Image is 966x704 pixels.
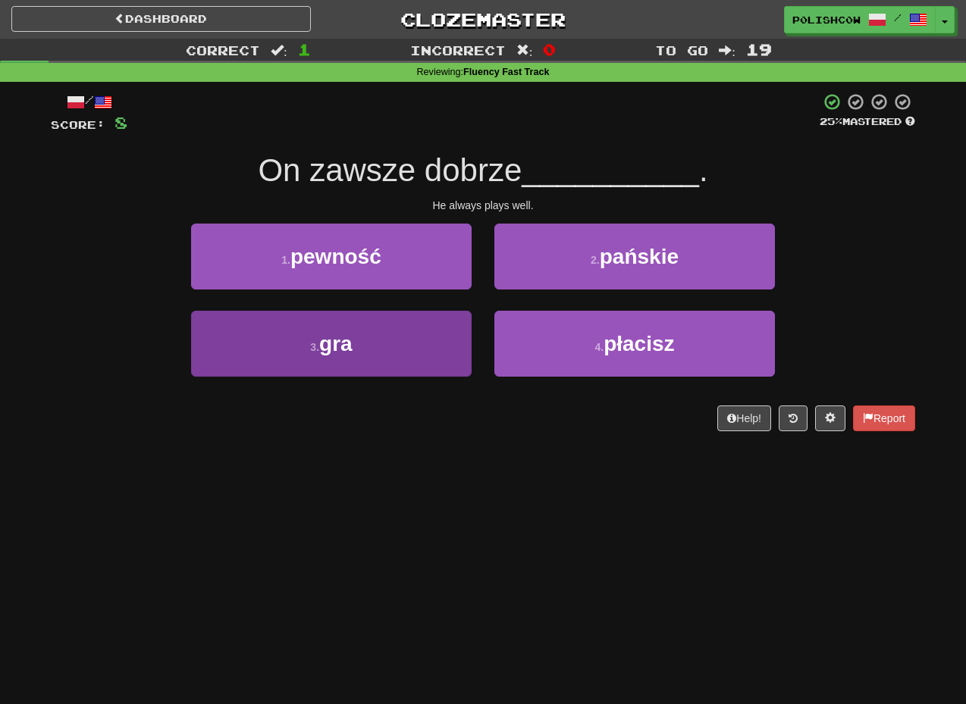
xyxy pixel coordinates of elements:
strong: Fluency Fast Track [463,67,549,77]
span: pewność [290,245,381,268]
span: 0 [543,40,556,58]
span: 25 % [820,115,842,127]
button: 3.gra [191,311,472,377]
small: 3 . [310,341,319,353]
small: 2 . [591,254,600,266]
button: Help! [717,405,771,431]
button: Report [853,405,915,431]
span: To go [655,42,708,58]
span: : [271,44,287,57]
div: Mastered [820,115,915,129]
a: Dashboard [11,6,311,32]
a: P0lishC0w / [784,6,936,33]
button: 4.płacisz [494,311,775,377]
span: : [719,44,735,57]
span: / [894,12,902,23]
button: 2.pańskie [494,224,775,289]
span: 19 [746,40,772,58]
a: Clozemaster [334,6,633,33]
span: 8 [114,113,127,132]
small: 4 . [594,341,604,353]
div: He always plays well. [51,198,915,213]
span: . [699,152,708,188]
span: Score: [51,118,105,131]
span: On zawsze dobrze [258,152,522,188]
span: __________ [522,152,699,188]
small: 1 . [281,254,290,266]
span: gra [319,332,353,355]
span: płacisz [604,332,674,355]
span: Correct [186,42,260,58]
span: Incorrect [410,42,506,58]
button: Round history (alt+y) [779,405,808,431]
span: pańskie [600,245,679,268]
span: : [516,44,533,57]
div: / [51,92,127,111]
button: 1.pewność [191,224,472,289]
span: P0lishC0w [792,13,861,27]
span: 1 [298,40,311,58]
